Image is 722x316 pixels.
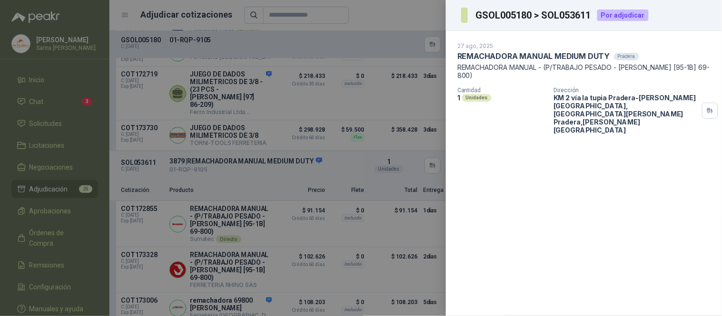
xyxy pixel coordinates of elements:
[614,53,639,60] div: Pradera
[457,87,546,94] p: Cantidad
[475,10,592,20] h3: GSOL005180 > SOL053611
[554,94,698,134] p: KM 2 vía la tupia Pradera-[PERSON_NAME][GEOGRAPHIC_DATA], [GEOGRAPHIC_DATA][PERSON_NAME] Pradera ...
[457,51,610,61] p: REMACHADORA MANUAL MEDIUM DUTY
[457,94,460,102] p: 1
[462,94,492,102] div: Unidades
[597,10,649,21] div: Por adjudicar
[457,63,711,79] p: REMACHADORA MANUAL - (P/TRABAJO PESADO - [PERSON_NAME] [95-1B] 69-800)
[554,87,698,94] p: Dirección
[457,42,494,49] p: 27 ago, 2025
